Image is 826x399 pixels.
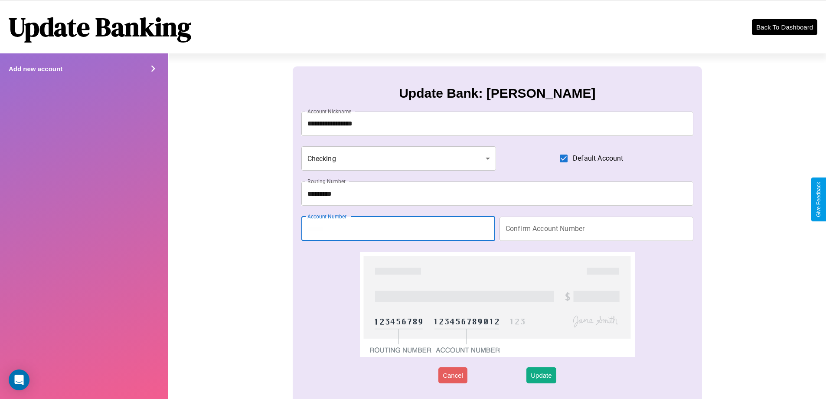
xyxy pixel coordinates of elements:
label: Routing Number [307,178,346,185]
label: Account Nickname [307,108,352,115]
div: Open Intercom Messenger [9,369,29,390]
button: Update [526,367,556,383]
button: Cancel [438,367,467,383]
label: Account Number [307,213,346,220]
div: Give Feedback [816,182,822,217]
div: Checking [301,146,496,171]
h3: Update Bank: [PERSON_NAME] [399,86,595,101]
h4: Add new account [9,65,62,73]
img: check [360,252,634,357]
span: Default Account [573,153,623,164]
h1: Update Banking [9,9,191,45]
button: Back To Dashboard [752,19,817,35]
